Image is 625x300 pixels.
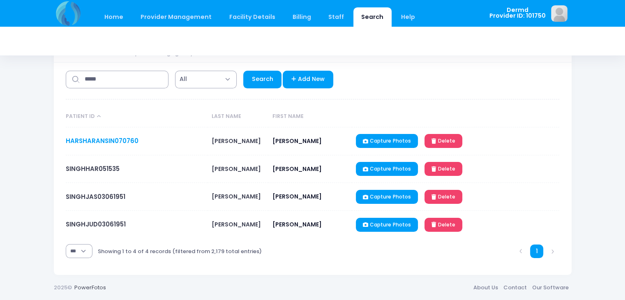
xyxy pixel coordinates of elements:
a: Delete [424,162,462,176]
span: Dermd Provider ID: 101750 [489,7,546,19]
a: SINGHJUD03061951 [66,220,126,228]
th: First Name: activate to sort column ascending [268,106,352,127]
span: [PERSON_NAME] [212,137,261,145]
a: PowerFotos [74,284,106,291]
span: All [175,71,237,88]
a: Search [353,7,392,27]
th: Patient ID: activate to sort column descending [66,106,208,127]
th: Last Name: activate to sort column ascending [208,106,268,127]
span: Click on Patient ID to view patient image gallery [66,51,193,57]
a: HARSHARANSIN070760 [66,136,138,145]
a: Billing [284,7,319,27]
a: Facility Details [221,7,283,27]
div: Showing 1 to 4 of 4 records (filtered from 2,179 total entries) [98,242,262,261]
a: Delete [424,218,462,232]
a: Home [97,7,131,27]
span: [PERSON_NAME] [212,220,261,228]
a: Contact [501,280,530,295]
a: SINGHHAR051535 [66,164,120,173]
a: Capture Photos [356,190,418,204]
a: Delete [424,134,462,148]
span: All [180,75,187,83]
span: [PERSON_NAME] [272,165,322,173]
span: [PERSON_NAME] [212,165,261,173]
span: [PERSON_NAME] [272,192,322,201]
span: [PERSON_NAME] [212,192,261,201]
a: 1 [530,245,544,258]
a: Capture Photos [356,162,418,176]
a: Help [393,7,423,27]
a: Add New [283,71,333,88]
a: Search [243,71,281,88]
span: [PERSON_NAME] [272,137,322,145]
a: SINGHJAS03061951 [66,192,125,201]
a: Provider Management [133,7,220,27]
a: Delete [424,190,462,204]
a: Our Software [530,280,572,295]
span: [PERSON_NAME] [272,220,322,228]
span: 2025© [54,284,72,291]
a: About Us [471,280,501,295]
a: Staff [321,7,352,27]
a: Capture Photos [356,134,418,148]
img: image [551,5,567,22]
a: Capture Photos [356,218,418,232]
